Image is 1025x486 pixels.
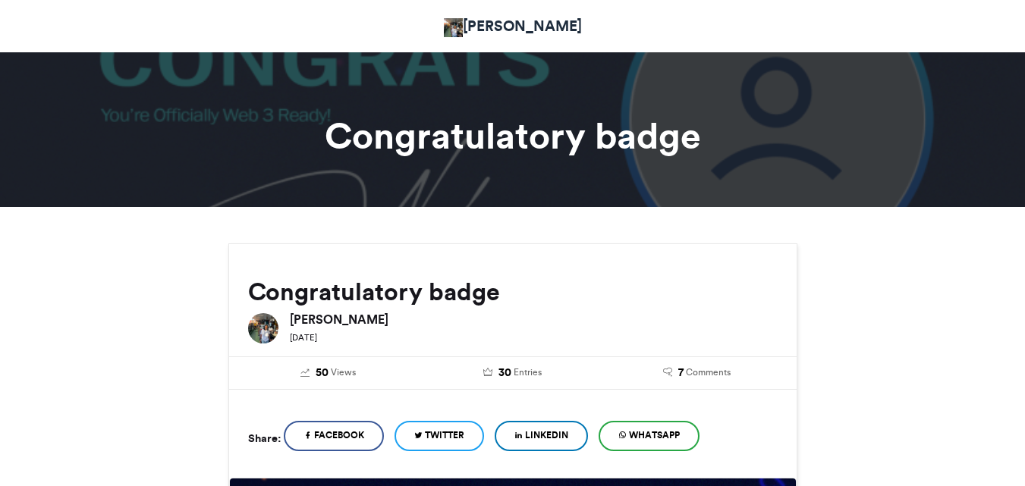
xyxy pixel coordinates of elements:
span: Comments [686,365,731,379]
a: 7 Comments [616,365,778,381]
span: Entries [514,365,542,379]
a: Twitter [395,421,484,451]
a: WhatsApp [599,421,700,451]
h5: Share: [248,428,281,448]
h1: Congratulatory badge [92,118,934,154]
span: 50 [316,365,329,381]
h6: [PERSON_NAME] [290,313,778,325]
span: LinkedIn [525,428,568,442]
img: Anuoluwapo Omolafe [248,313,278,343]
span: 30 [498,365,511,381]
span: WhatsApp [629,428,680,442]
span: 7 [678,365,684,381]
small: [DATE] [290,332,317,343]
span: Views [331,365,356,379]
h2: Congratulatory badge [248,278,778,306]
a: LinkedIn [495,421,588,451]
a: Facebook [284,421,384,451]
a: 50 Views [248,365,410,381]
span: Facebook [314,428,364,442]
a: 30 Entries [432,365,593,381]
img: Anuoluwapo Omolafe [444,18,463,37]
a: [PERSON_NAME] [444,15,582,37]
span: Twitter [425,428,464,442]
